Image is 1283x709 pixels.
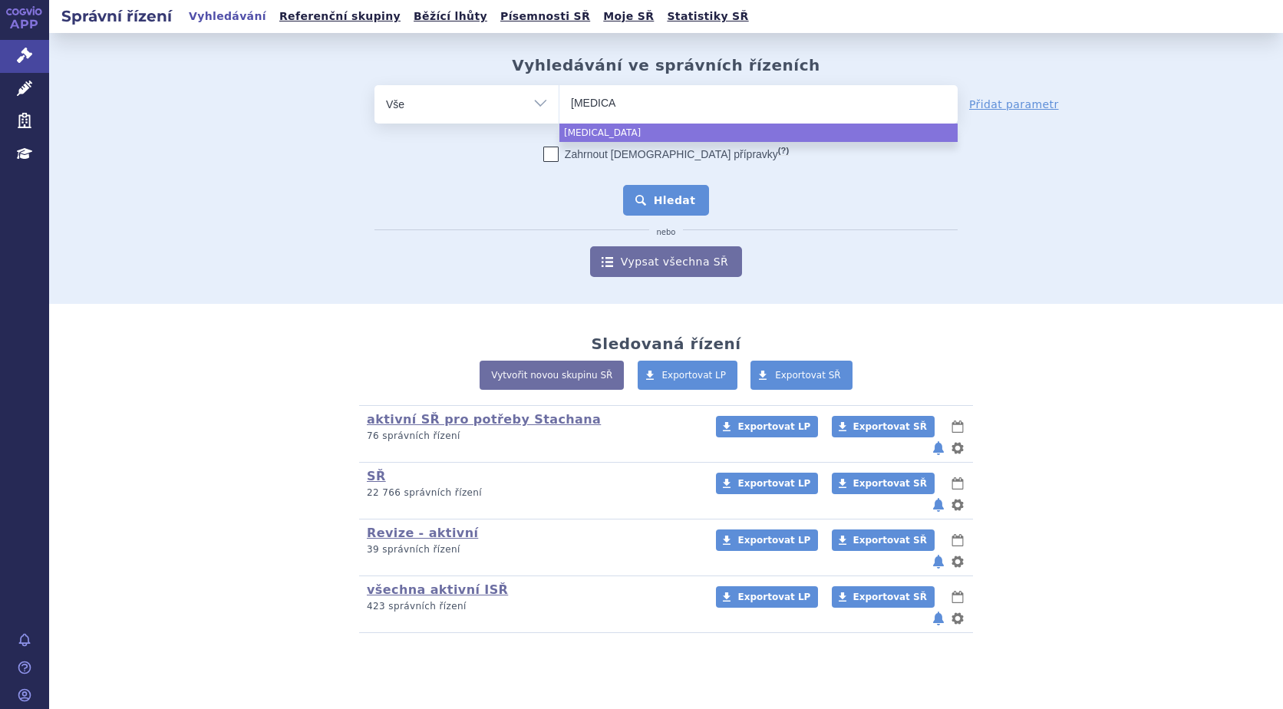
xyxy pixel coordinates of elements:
span: Exportovat SŘ [853,478,927,489]
span: Exportovat LP [737,478,810,489]
button: lhůty [950,417,965,436]
span: Exportovat SŘ [775,370,841,381]
a: Revize - aktivní [367,526,478,540]
a: Exportovat SŘ [832,529,935,551]
i: nebo [649,228,684,237]
p: 39 správních řízení [367,543,696,556]
a: Vytvořit novou skupinu SŘ [480,361,624,390]
a: SŘ [367,469,386,483]
span: Exportovat LP [737,535,810,546]
a: Běžící lhůty [409,6,492,27]
li: [MEDICAL_DATA] [559,124,958,142]
span: Exportovat LP [737,592,810,602]
a: Exportovat SŘ [832,586,935,608]
span: Exportovat SŘ [853,535,927,546]
button: lhůty [950,588,965,606]
button: notifikace [931,609,946,628]
button: lhůty [950,531,965,549]
abbr: (?) [778,146,789,156]
a: Exportovat LP [716,586,818,608]
button: lhůty [950,474,965,493]
span: Exportovat LP [662,370,727,381]
button: Hledat [623,185,710,216]
a: Referenční skupiny [275,6,405,27]
a: Exportovat LP [716,529,818,551]
a: Exportovat LP [716,416,818,437]
a: Vypsat všechna SŘ [590,246,742,277]
a: všechna aktivní ISŘ [367,582,508,597]
h2: Sledovaná řízení [591,335,740,353]
span: Exportovat LP [737,421,810,432]
button: nastavení [950,609,965,628]
a: Exportovat SŘ [832,416,935,437]
p: 22 766 správních řízení [367,486,696,500]
label: Zahrnout [DEMOGRAPHIC_DATA] přípravky [543,147,789,162]
a: Exportovat SŘ [832,473,935,494]
h2: Vyhledávání ve správních řízeních [512,56,820,74]
a: Exportovat SŘ [750,361,853,390]
a: Exportovat LP [638,361,738,390]
button: nastavení [950,439,965,457]
a: Přidat parametr [969,97,1059,112]
a: Moje SŘ [599,6,658,27]
button: nastavení [950,496,965,514]
a: Exportovat LP [716,473,818,494]
p: 76 správních řízení [367,430,696,443]
a: Písemnosti SŘ [496,6,595,27]
a: Vyhledávání [184,6,271,27]
a: Statistiky SŘ [662,6,753,27]
span: Exportovat SŘ [853,592,927,602]
button: nastavení [950,552,965,571]
h2: Správní řízení [49,5,184,27]
button: notifikace [931,439,946,457]
span: Exportovat SŘ [853,421,927,432]
p: 423 správních řízení [367,600,696,613]
button: notifikace [931,552,946,571]
a: aktivní SŘ pro potřeby Stachana [367,412,601,427]
button: notifikace [931,496,946,514]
